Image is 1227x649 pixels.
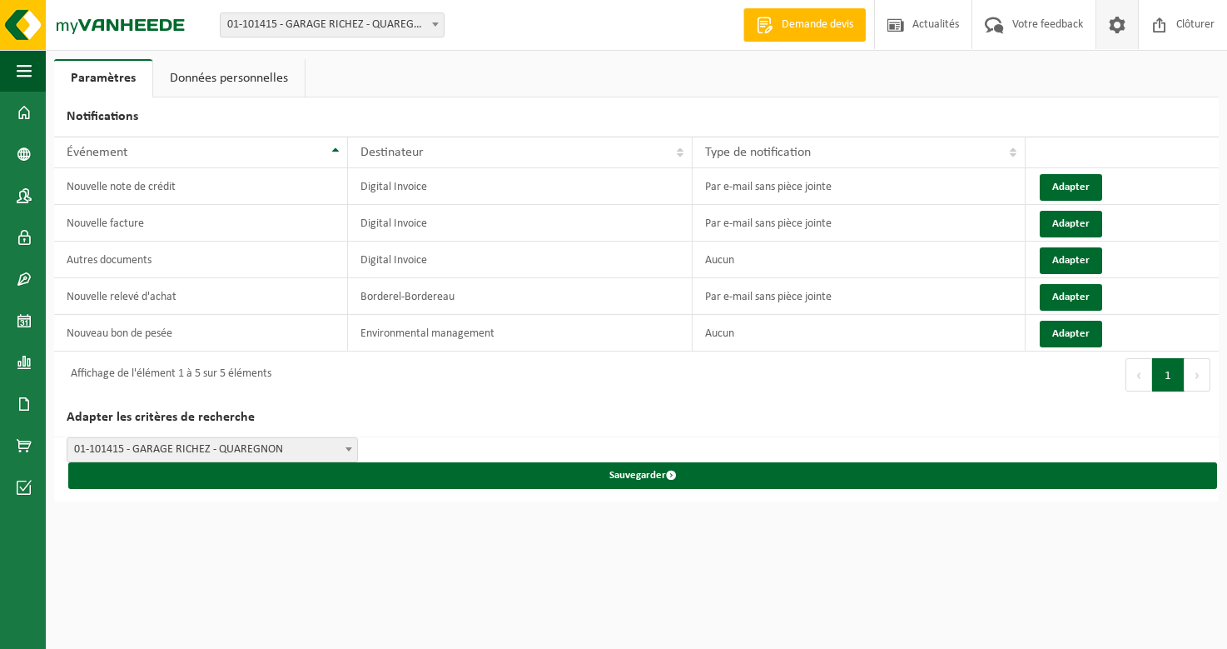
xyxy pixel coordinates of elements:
[693,205,1026,242] td: Par e-mail sans pièce jointe
[54,242,348,278] td: Autres documents
[54,278,348,315] td: Nouvelle relevé d'achat
[348,242,693,278] td: Digital Invoice
[743,8,866,42] a: Demande devis
[1040,321,1102,347] button: Adapter
[54,205,348,242] td: Nouvelle facture
[8,612,278,649] iframe: chat widget
[67,146,127,159] span: Événement
[220,12,445,37] span: 01-101415 - GARAGE RICHEZ - QUAREGNON
[1125,358,1152,392] button: Previous
[348,168,693,205] td: Digital Invoice
[67,437,358,462] span: 01-101415 - GARAGE RICHEZ - QUAREGNON
[68,462,1217,489] button: Sauvegarder
[348,278,693,315] td: Borderel-Bordereau
[153,59,305,97] a: Données personnelles
[54,59,152,97] a: Paramètres
[54,168,348,205] td: Nouvelle note de crédit
[360,146,424,159] span: Destinateur
[54,398,1219,437] h2: Adapter les critères de recherche
[1152,358,1185,392] button: 1
[1040,284,1102,311] button: Adapter
[777,17,857,33] span: Demande devis
[693,242,1026,278] td: Aucun
[693,278,1026,315] td: Par e-mail sans pièce jointe
[54,315,348,352] td: Nouveau bon de pesée
[693,315,1026,352] td: Aucun
[221,13,444,37] span: 01-101415 - GARAGE RICHEZ - QUAREGNON
[1040,174,1102,201] button: Adapter
[67,438,357,462] span: 01-101415 - GARAGE RICHEZ - QUAREGNON
[693,168,1026,205] td: Par e-mail sans pièce jointe
[705,146,811,159] span: Type de notification
[348,315,693,352] td: Environmental management
[62,360,271,390] div: Affichage de l'élément 1 à 5 sur 5 éléments
[54,97,1219,137] h2: Notifications
[1040,211,1102,237] button: Adapter
[1040,247,1102,274] button: Adapter
[1185,358,1210,392] button: Next
[348,205,693,242] td: Digital Invoice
